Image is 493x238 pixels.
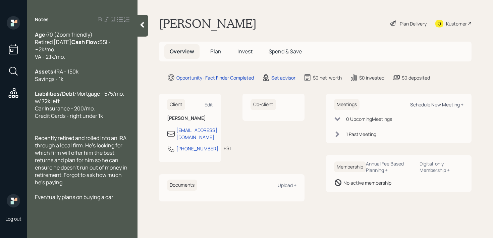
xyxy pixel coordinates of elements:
[35,90,125,120] span: Mortgage - 575/mo. w/ 72k left Car Insurance - 200/mo. Credit Cards - right under 1k
[251,99,276,110] h6: Co-client
[35,68,55,75] span: Assets:
[402,74,430,81] div: $0 deposited
[359,74,384,81] div: $0 invested
[35,68,78,83] span: IRA - 150k Savings - 1k
[35,193,113,201] span: Eventually plans on buying a car
[269,48,302,55] span: Spend & Save
[159,16,257,31] h1: [PERSON_NAME]
[224,145,232,152] div: EST
[334,161,366,173] h6: Membership
[366,160,414,173] div: Annual Fee Based Planning +
[278,182,296,188] div: Upload +
[35,31,93,46] span: 70 (Zoom friendly) Retired [DATE]
[71,38,99,46] span: Cash Flow:
[35,134,128,186] span: Recently retired and rolled into an IRA through a local firm. He's looking for which firm will of...
[410,101,463,108] div: Schedule New Meeting +
[237,48,253,55] span: Invest
[271,74,295,81] div: Set advisor
[346,131,376,138] div: 1 Past Meeting
[210,48,221,55] span: Plan
[205,101,213,108] div: Edit
[400,20,427,27] div: Plan Delivery
[167,180,197,191] h6: Documents
[35,90,76,97] span: Liabilities/Debt:
[176,127,217,141] div: [EMAIL_ADDRESS][DOMAIN_NAME]
[176,74,254,81] div: Opportunity · Fact Finder Completed
[5,216,21,222] div: Log out
[35,38,112,60] span: SSI - ~2k/mo. VA - 2.1k/mo.
[313,74,342,81] div: $0 net-worth
[346,115,392,123] div: 0 Upcoming Meeting s
[176,145,218,152] div: [PHONE_NUMBER]
[420,160,463,173] div: Digital-only Membership +
[170,48,194,55] span: Overview
[35,31,47,38] span: Age:
[167,99,185,110] h6: Client
[343,179,391,186] div: No active membership
[167,115,213,121] h6: [PERSON_NAME]
[334,99,360,110] h6: Meetings
[35,16,49,23] label: Notes
[7,194,20,207] img: retirable_logo.png
[446,20,467,27] div: Kustomer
